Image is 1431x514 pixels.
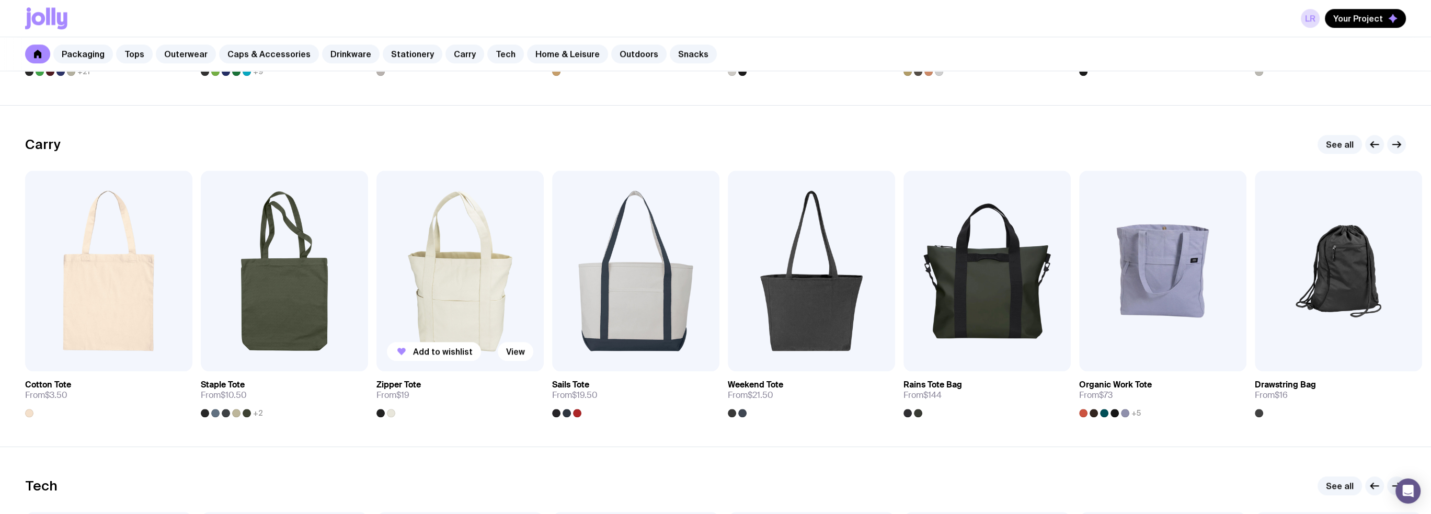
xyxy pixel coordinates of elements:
[1318,135,1362,154] a: See all
[1131,409,1141,417] span: +5
[1079,371,1246,417] a: Organic Work ToteFrom$73+5
[376,380,421,390] h3: Zipper Tote
[201,371,368,417] a: Staple ToteFrom$10.50+2
[1255,390,1288,401] span: From
[253,409,263,417] span: +2
[413,346,473,357] span: Add to wishlist
[552,380,589,390] h3: Sails Tote
[1255,380,1316,390] h3: Drawstring Bag
[116,44,153,63] a: Tops
[611,44,667,63] a: Outdoors
[53,44,113,63] a: Packaging
[396,390,409,401] span: $19
[572,390,598,401] span: $19.50
[25,380,71,390] h3: Cotton Tote
[25,371,192,417] a: Cotton ToteFrom$3.50
[903,371,1071,417] a: Rains Tote BagFrom$144
[322,44,380,63] a: Drinkware
[1255,371,1422,417] a: Drawstring BagFrom$16
[923,390,942,401] span: $144
[219,44,319,63] a: Caps & Accessories
[1079,380,1152,390] h3: Organic Work Tote
[25,390,67,401] span: From
[1325,9,1406,28] button: Your Project
[1318,476,1362,495] a: See all
[1099,390,1113,401] span: $73
[445,44,484,63] a: Carry
[201,380,245,390] h3: Staple Tote
[487,44,524,63] a: Tech
[387,342,481,361] button: Add to wishlist
[527,44,608,63] a: Home & Leisure
[728,390,773,401] span: From
[728,371,895,417] a: Weekend ToteFrom$21.50
[748,390,773,401] span: $21.50
[253,67,263,76] span: +9
[1275,390,1288,401] span: $16
[552,371,719,417] a: Sails ToteFrom$19.50
[1301,9,1320,28] a: LR
[903,390,942,401] span: From
[221,390,247,401] span: $10.50
[376,371,544,417] a: Zipper ToteFrom$19
[25,478,58,494] h2: Tech
[1079,390,1113,401] span: From
[25,136,61,152] h2: Carry
[1333,13,1383,24] span: Your Project
[728,380,783,390] h3: Weekend Tote
[670,44,717,63] a: Snacks
[201,390,247,401] span: From
[498,342,533,361] a: View
[77,67,90,76] span: +21
[552,390,598,401] span: From
[903,380,962,390] h3: Rains Tote Bag
[45,390,67,401] span: $3.50
[1395,478,1421,504] div: Open Intercom Messenger
[156,44,216,63] a: Outerwear
[383,44,442,63] a: Stationery
[376,390,409,401] span: From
